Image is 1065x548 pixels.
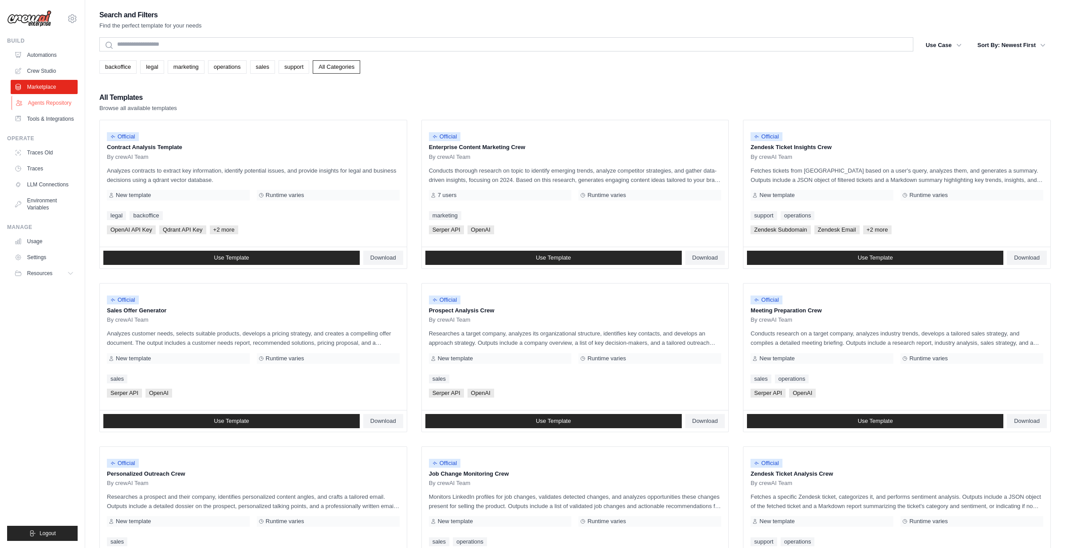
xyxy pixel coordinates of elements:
[208,60,247,74] a: operations
[429,389,464,398] span: Serper API
[751,459,782,468] span: Official
[39,530,56,537] span: Logout
[751,480,792,487] span: By crewAI Team
[453,537,487,546] a: operations
[751,316,792,323] span: By crewAI Team
[107,480,149,487] span: By crewAI Team
[107,306,400,315] p: Sales Offer Generator
[11,146,78,160] a: Traces Old
[27,270,52,277] span: Resources
[429,143,722,152] p: Enterprise Content Marketing Crew
[99,21,202,30] p: Find the perfect template for your needs
[781,537,815,546] a: operations
[116,192,151,199] span: New template
[692,254,718,261] span: Download
[909,192,948,199] span: Runtime varies
[747,414,1003,428] a: Use Template
[429,166,722,185] p: Conducts thorough research on topic to identify emerging trends, analyze competitor strategies, a...
[429,132,461,141] span: Official
[587,192,626,199] span: Runtime varies
[751,211,777,220] a: support
[751,225,810,234] span: Zendesk Subdomain
[751,492,1043,511] p: Fetches a specific Zendesk ticket, categorizes it, and performs sentiment analysis. Outputs inclu...
[11,193,78,215] a: Environment Variables
[775,375,809,383] a: operations
[11,64,78,78] a: Crew Studio
[759,518,794,525] span: New template
[250,60,275,74] a: sales
[751,166,1043,185] p: Fetches tickets from [GEOGRAPHIC_DATA] based on a user's query, analyzes them, and generates a su...
[429,329,722,347] p: Researches a target company, analyzes its organizational structure, identifies key contacts, and ...
[116,355,151,362] span: New template
[140,60,164,74] a: legal
[751,296,782,304] span: Official
[438,518,473,525] span: New template
[11,177,78,192] a: LLM Connections
[12,96,79,110] a: Agents Repository
[685,251,725,265] a: Download
[747,251,1003,265] a: Use Template
[107,389,142,398] span: Serper API
[468,225,494,234] span: OpenAI
[751,132,782,141] span: Official
[536,418,571,425] span: Use Template
[429,154,471,161] span: By crewAI Team
[99,60,137,74] a: backoffice
[7,10,51,27] img: Logo
[11,266,78,280] button: Resources
[429,469,722,478] p: Job Change Monitoring Crew
[214,418,249,425] span: Use Template
[438,355,473,362] span: New template
[429,211,461,220] a: marketing
[429,492,722,511] p: Monitors LinkedIn profiles for job changes, validates detected changes, and analyzes opportunitie...
[7,526,78,541] button: Logout
[116,518,151,525] span: New template
[279,60,309,74] a: support
[587,518,626,525] span: Runtime varies
[536,254,571,261] span: Use Template
[751,389,786,398] span: Serper API
[858,254,893,261] span: Use Template
[370,254,396,261] span: Download
[1014,254,1040,261] span: Download
[107,154,149,161] span: By crewAI Team
[425,251,682,265] a: Use Template
[909,355,948,362] span: Runtime varies
[858,418,893,425] span: Use Template
[210,225,238,234] span: +2 more
[1007,251,1047,265] a: Download
[429,316,471,323] span: By crewAI Team
[751,537,777,546] a: support
[587,355,626,362] span: Runtime varies
[759,192,794,199] span: New template
[692,418,718,425] span: Download
[814,225,860,234] span: Zendesk Email
[751,154,792,161] span: By crewAI Team
[429,459,461,468] span: Official
[107,469,400,478] p: Personalized Outreach Crew
[145,389,172,398] span: OpenAI
[429,537,449,546] a: sales
[751,329,1043,347] p: Conducts research on a target company, analyzes industry trends, develops a tailored sales strate...
[751,375,771,383] a: sales
[370,418,396,425] span: Download
[107,211,126,220] a: legal
[99,9,202,21] h2: Search and Filters
[107,459,139,468] span: Official
[103,251,360,265] a: Use Template
[7,224,78,231] div: Manage
[99,91,177,104] h2: All Templates
[751,306,1043,315] p: Meeting Preparation Crew
[266,355,304,362] span: Runtime varies
[107,329,400,347] p: Analyzes customer needs, selects suitable products, develops a pricing strategy, and creates a co...
[107,537,127,546] a: sales
[909,518,948,525] span: Runtime varies
[1014,418,1040,425] span: Download
[920,37,967,53] button: Use Case
[11,234,78,248] a: Usage
[429,296,461,304] span: Official
[11,48,78,62] a: Automations
[107,166,400,185] p: Analyzes contracts to extract key information, identify potential issues, and provide insights fo...
[751,143,1043,152] p: Zendesk Ticket Insights Crew
[7,37,78,44] div: Build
